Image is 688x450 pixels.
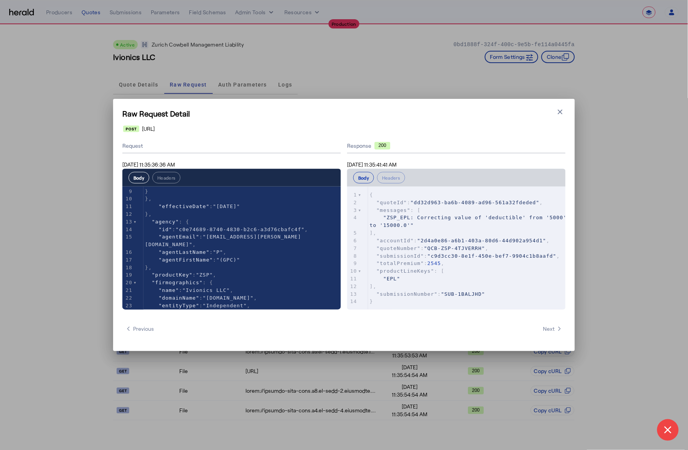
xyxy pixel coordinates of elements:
[122,203,134,210] div: 11
[159,295,199,301] span: "domainName"
[159,287,179,293] span: "name"
[122,161,175,168] span: [DATE] 11:35:36:36 AM
[347,214,358,222] div: 4
[122,310,134,317] div: 24
[159,203,209,209] span: "effectiveDate"
[145,211,152,217] span: },
[383,276,400,282] span: "EPL"
[122,302,134,310] div: 23
[122,139,341,153] div: Request
[122,248,134,256] div: 16
[347,207,358,214] div: 3
[122,188,134,195] div: 9
[370,283,377,289] span: ],
[125,325,154,333] span: Previous
[145,203,240,209] span: :
[122,108,566,119] h1: Raw Request Detail
[370,291,485,297] span: :
[377,200,407,205] span: "quoteId"
[377,245,421,251] span: "quoteNumber"
[122,264,134,272] div: 18
[347,161,397,168] span: [DATE] 11:35:41:41 AM
[159,303,199,308] span: "entityType"
[347,290,358,298] div: 13
[145,272,216,278] span: : ,
[347,191,358,199] div: 1
[152,219,179,225] span: "agency"
[145,234,301,247] span: "[EMAIL_ADDRESS][PERSON_NAME][DOMAIN_NAME]"
[142,125,155,133] span: [URL]
[196,272,213,278] span: "ZSP"
[152,280,203,285] span: "firmographics"
[145,257,240,263] span: :
[347,267,358,275] div: 10
[377,291,438,297] span: "submissionNumber"
[347,142,566,150] div: Response
[347,245,358,252] div: 7
[347,229,358,237] div: 5
[377,268,434,274] span: "productLineKeys"
[122,322,157,336] button: Previous
[377,172,405,183] button: Headers
[370,215,570,228] span: "ZSP_EPL: Correcting value of 'deductible' from '5000' to '15000.0'"
[377,207,411,213] span: "messages"
[216,257,240,263] span: "(GPC)"
[370,207,421,213] span: : [
[347,275,358,283] div: 11
[122,271,134,279] div: 19
[347,298,358,305] div: 14
[122,287,134,294] div: 21
[145,295,257,301] span: : ,
[145,219,189,225] span: : {
[213,249,223,255] span: "P"
[370,268,444,274] span: : [
[122,233,134,241] div: 15
[145,265,152,270] span: },
[370,200,543,205] span: : ,
[145,227,308,232] span: : ,
[377,260,424,266] span: "totalPremium"
[347,237,358,245] div: 6
[370,253,560,259] span: : ,
[379,143,386,148] text: 200
[159,249,209,255] span: "agentLastName"
[203,295,254,301] span: "[DOMAIN_NAME]"
[145,280,213,285] span: : {
[347,252,358,260] div: 8
[152,172,180,183] button: Headers
[213,203,240,209] span: "[DATE]"
[122,210,134,218] div: 12
[441,291,485,297] span: "SUB-1BALJHD"
[122,218,134,226] div: 13
[370,260,444,266] span: : ,
[159,257,213,263] span: "agentFirstName"
[427,260,441,266] span: 2545
[145,249,227,255] span: : ,
[353,172,374,183] button: Body
[182,287,230,293] span: "Ivionics LLC"
[122,279,134,287] div: 20
[145,287,234,293] span: : ,
[377,238,414,243] span: "accountId"
[203,303,247,308] span: "Independent"
[152,272,193,278] span: "productKey"
[347,199,358,207] div: 2
[122,294,134,302] div: 22
[347,260,358,267] div: 9
[129,172,149,183] button: Body
[175,227,304,232] span: "c0e74689-8740-4830-b2c6-a3d76cbafc4f"
[145,188,149,194] span: }
[370,192,373,198] span: {
[145,234,301,247] span: : ,
[159,227,172,232] span: "id"
[145,303,250,308] span: : ,
[370,230,377,236] span: ],
[424,245,485,251] span: "QCB-ZSP-4TJVERRH"
[411,200,539,205] span: "dd32d963-ba6b-4089-ad96-561a32fdeded"
[370,245,489,251] span: : ,
[417,238,546,243] span: "2d4a0e86-a6b1-403a-80d6-44d902a954d1"
[159,234,199,240] span: "agentEmail"
[543,325,563,333] span: Next
[540,322,566,336] button: Next
[122,195,134,203] div: 10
